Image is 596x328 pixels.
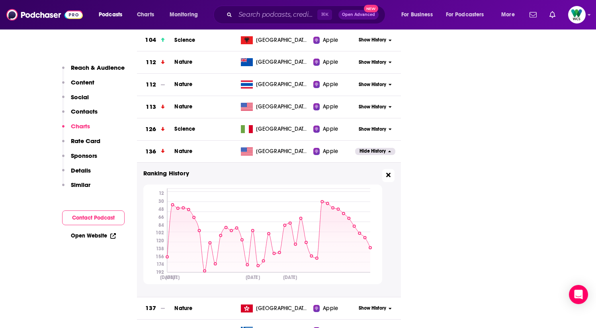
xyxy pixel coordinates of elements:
tspan: 156 [155,254,164,259]
a: [GEOGRAPHIC_DATA] [238,103,313,111]
a: Nature [174,59,192,65]
a: Apple [313,304,355,312]
h3: 126 [145,125,156,134]
a: Science [174,37,195,43]
a: 112 [137,51,175,73]
p: Sponsors [71,152,97,159]
span: Show History [359,37,386,43]
button: open menu [93,8,133,21]
button: Details [62,167,91,181]
h3: 112 [146,58,156,67]
a: [GEOGRAPHIC_DATA] [238,81,313,88]
a: Nature [174,103,192,110]
tspan: [DATE] [160,275,174,281]
a: 112 [137,74,175,96]
a: [GEOGRAPHIC_DATA] [238,125,313,133]
tspan: 66 [158,214,164,220]
span: New Zealand [256,58,308,66]
button: open menu [441,8,496,21]
p: Social [71,93,89,101]
tspan: 102 [155,230,164,236]
span: Show History [359,305,386,312]
span: Show History [359,59,386,66]
span: Hong Kong [256,304,308,312]
button: Charts [62,122,90,137]
span: For Business [401,9,433,20]
button: Show History [355,59,395,66]
span: Logged in as WCS_Newsroom [568,6,586,24]
span: Apple [323,125,338,133]
p: Reach & Audience [71,64,125,71]
img: Podchaser - Follow, Share and Rate Podcasts [6,7,83,22]
tspan: 120 [156,238,164,244]
span: Apple [323,81,338,88]
span: Show History [359,126,386,133]
span: Apple [323,147,338,155]
span: Monitoring [170,9,198,20]
a: [GEOGRAPHIC_DATA] [238,58,313,66]
tspan: 138 [156,246,164,251]
span: Show History [359,104,386,110]
button: Show History [355,104,395,110]
span: Apple [323,36,338,44]
a: Apple [313,125,355,133]
a: Show notifications dropdown [546,8,559,22]
button: Hide History [355,148,395,155]
button: open menu [164,8,208,21]
span: Show History [359,81,386,88]
a: Apple [313,81,355,88]
button: Open AdvancedNew [338,10,379,20]
button: Social [62,93,89,108]
button: Show profile menu [568,6,586,24]
tspan: 30 [158,198,164,204]
a: [GEOGRAPHIC_DATA] [238,147,313,155]
div: Open Intercom Messenger [569,285,588,304]
a: Apple [313,36,355,44]
a: Nature [174,81,192,88]
button: Sponsors [62,152,97,167]
p: Rate Card [71,137,100,145]
a: Charts [132,8,159,21]
span: United States [256,103,308,111]
span: Apple [323,103,338,111]
button: Show History [355,81,395,88]
p: Contacts [71,108,98,115]
span: More [501,9,515,20]
span: Open Advanced [342,13,375,17]
h3: 137 [145,304,156,313]
span: Nature [174,148,192,155]
span: Apple [323,58,338,66]
p: Charts [71,122,90,130]
button: Show History [355,305,395,312]
tspan: 192 [156,270,164,275]
a: Nature [174,305,192,312]
a: [GEOGRAPHIC_DATA] [238,304,313,312]
a: Apple [313,147,355,155]
span: For Podcasters [446,9,484,20]
span: Podcasts [99,9,122,20]
tspan: [DATE] [165,275,180,281]
span: United States [256,147,308,155]
span: New [364,5,378,12]
h3: 136 [145,147,156,156]
a: 137 [137,297,175,319]
a: Open Website [71,232,116,239]
h3: 104 [145,35,156,45]
a: Science [174,126,195,132]
h3: 113 [146,102,156,112]
span: Hide History [360,148,386,155]
a: Apple [313,103,355,111]
p: Similar [71,181,90,189]
h3: Ranking History [143,169,382,178]
span: Albania [256,36,308,44]
span: Italy [256,125,308,133]
button: Contact Podcast [62,210,125,225]
tspan: 12 [158,191,164,196]
img: User Profile [568,6,586,24]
